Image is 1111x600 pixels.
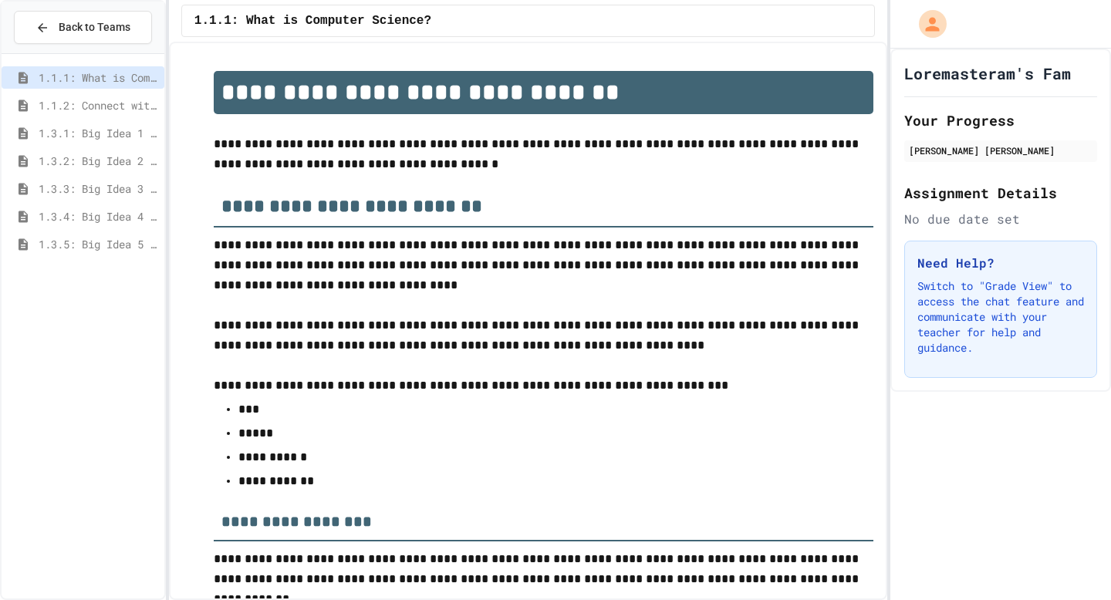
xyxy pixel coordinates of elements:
[904,110,1097,131] h2: Your Progress
[39,69,158,86] span: 1.1.1: What is Computer Science?
[39,153,158,169] span: 1.3.2: Big Idea 2 - Data
[39,125,158,141] span: 1.3.1: Big Idea 1 - Creative Development
[917,278,1084,356] p: Switch to "Grade View" to access the chat feature and communicate with your teacher for help and ...
[194,12,431,30] span: 1.1.1: What is Computer Science?
[904,210,1097,228] div: No due date set
[904,62,1071,84] h1: Loremasteram's Fam
[39,208,158,224] span: 1.3.4: Big Idea 4 - Computing Systems and Networks
[917,254,1084,272] h3: Need Help?
[983,471,1096,537] iframe: chat widget
[39,236,158,252] span: 1.3.5: Big Idea 5 - Impact of Computing
[1046,538,1096,585] iframe: chat widget
[59,19,130,35] span: Back to Teams
[903,6,951,42] div: My Account
[39,180,158,197] span: 1.3.3: Big Idea 3 - Algorithms and Programming
[14,11,152,44] button: Back to Teams
[909,143,1092,157] div: [PERSON_NAME] [PERSON_NAME]
[904,182,1097,204] h2: Assignment Details
[39,97,158,113] span: 1.1.2: Connect with Your World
